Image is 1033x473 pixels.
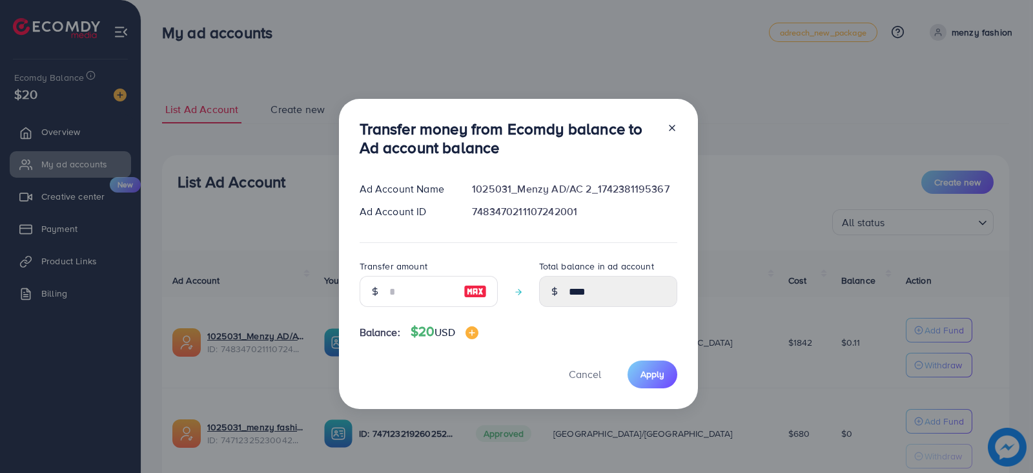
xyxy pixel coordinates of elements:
span: Cancel [569,367,601,381]
h4: $20 [411,324,478,340]
span: Apply [640,368,664,381]
label: Total balance in ad account [539,260,654,273]
div: 7483470211107242001 [462,204,687,219]
img: image [464,284,487,299]
button: Apply [628,361,677,388]
div: 1025031_Menzy AD/AC 2_1742381195367 [462,182,687,196]
label: Transfer amount [360,260,427,273]
h3: Transfer money from Ecomdy balance to Ad account balance [360,120,657,157]
span: Balance: [360,325,400,340]
span: USD [435,325,455,339]
div: Ad Account Name [349,182,462,196]
div: Ad Account ID [349,204,462,219]
button: Cancel [553,361,617,388]
img: image [465,326,478,339]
